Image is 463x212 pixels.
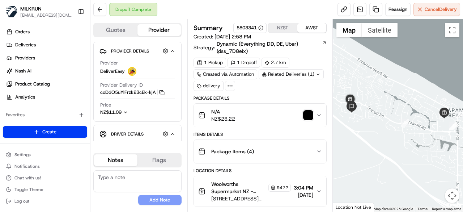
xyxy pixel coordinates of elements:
span: Provider Delivery ID [100,82,143,88]
span: Toggle Theme [14,187,43,192]
button: [EMAIL_ADDRESS][DOMAIN_NAME] [20,12,72,18]
span: Provider [100,60,118,66]
a: Dynamic (Everything DD, DE, Uber) (dss_7D8eix) [217,40,327,55]
button: Notes [94,154,137,166]
span: NZ$28.22 [211,115,235,122]
div: Package Details [194,95,327,101]
span: Analytics [15,94,35,100]
span: [STREET_ADDRESS][PERSON_NAME] [211,195,291,202]
span: Create [42,129,56,135]
span: [DATE] 2:58 PM [214,33,251,40]
h3: Summary [194,25,223,31]
button: Reassign [385,3,411,16]
button: Woolworths Supermarket NZ - Papamoa Store Manager9472[STREET_ADDRESS][PERSON_NAME]3:04 PM[DATE] [194,176,326,207]
button: AWST [297,23,326,33]
span: 3:04 PM [294,184,313,191]
span: Price [100,102,111,108]
div: Strategy: [194,40,327,55]
span: DeliverEasy [100,68,125,75]
button: 5803341 [237,25,263,31]
div: Location Details [194,168,327,174]
span: N/A [211,108,235,115]
span: Map data ©2025 Google [374,207,413,211]
span: Reassign [388,6,407,13]
button: NZ$11.09 [100,109,164,116]
div: Items Details [194,132,327,137]
span: Providers [15,55,35,61]
button: N/ANZ$28.22photo_proof_of_delivery image [194,104,326,127]
button: Driver Details [99,128,175,140]
img: delivereasy_logo.png [128,67,136,76]
a: Analytics [3,91,90,103]
button: Log out [3,196,87,206]
button: Create [3,126,87,138]
div: Related Deliveries (1) [259,69,324,79]
button: Provider Details [99,45,175,57]
a: Report a map error [432,207,461,211]
span: 9472 [277,185,288,191]
a: Open this area in Google Maps (opens a new window) [335,202,358,212]
div: delivery [194,81,224,91]
a: Orders [3,26,90,38]
span: Product Catalog [15,81,50,87]
span: Cancel Delivery [425,6,457,13]
button: NZST [268,23,297,33]
button: Flags [137,154,181,166]
a: Providers [3,52,90,64]
span: Dynamic (Everything DD, DE, Uber) (dss_7D8eix) [217,40,322,55]
span: Package Items ( 4 ) [211,148,254,155]
span: Notifications [14,163,40,169]
button: Notifications [3,161,87,171]
div: Favorites [3,109,87,121]
span: Nash AI [15,68,31,74]
img: photo_proof_of_delivery image [303,110,313,120]
a: Deliveries [3,39,90,51]
span: NZ$11.09 [100,109,122,115]
button: Settings [3,150,87,160]
span: Deliveries [15,42,36,48]
img: MILKRUN [6,6,17,17]
button: Toggle Theme [3,184,87,195]
div: 2.7 km [262,58,289,68]
div: 5 [401,119,409,127]
span: Orders [15,29,30,35]
button: Package Items (4) [194,140,326,163]
a: Terms [417,207,428,211]
div: 1 Dropoff [228,58,260,68]
button: MILKRUNMILKRUN[EMAIL_ADDRESS][DOMAIN_NAME] [3,3,75,20]
button: Provider [137,24,181,36]
button: Map camera controls [445,188,459,203]
a: Created via Automation [194,69,257,79]
span: Chat with us! [14,175,41,181]
div: 1 Pickup [194,58,226,68]
span: [DATE] [294,191,313,199]
img: Google [335,202,358,212]
a: Product Catalog [3,78,90,90]
button: Toggle fullscreen view [445,23,459,37]
button: Quotes [94,24,137,36]
button: MILKRUN [20,5,42,12]
span: Created: [194,33,251,40]
a: Nash AI [3,65,90,77]
button: Show satellite imagery [362,23,398,37]
button: coDdO5uYlFrzk23cEk-kjA [100,89,165,96]
div: Location Not Live [333,203,374,212]
span: Settings [14,152,31,158]
span: Provider Details [111,48,149,54]
button: CancelDelivery [413,3,460,16]
button: Chat with us! [3,173,87,183]
button: Show street map [336,23,362,37]
span: Driver Details [111,131,144,137]
span: Log out [14,198,29,204]
div: 4 [449,122,457,130]
span: Woolworths Supermarket NZ - Papamoa Store Manager [211,180,267,195]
